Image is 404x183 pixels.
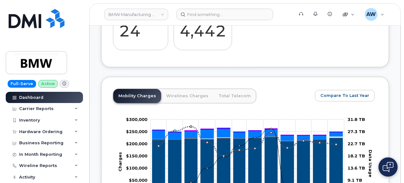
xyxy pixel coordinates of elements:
[152,128,343,140] g: Features
[348,116,365,122] tspan: 31.8 TB
[113,89,161,103] a: Mobility Charges
[383,162,393,172] img: Open chat
[176,9,273,20] input: Find something...
[348,141,365,146] tspan: 22.7 TB
[126,129,147,134] g: $0
[129,178,147,183] g: $0
[320,92,369,99] span: Compare To Last Year
[104,9,168,20] a: BMW Manufacturing Co LLC
[348,165,365,171] tspan: 13.6 TB
[338,8,359,21] div: Quicklinks
[126,116,147,122] g: $0
[126,153,147,158] g: $0
[348,153,365,158] tspan: 18.2 TB
[366,11,376,18] span: AW
[368,150,373,177] tspan: Data Usage
[348,178,362,183] tspan: 9.1 TB
[126,165,147,171] g: $0
[126,141,147,146] g: $0
[126,141,147,146] tspan: $200,000
[129,178,147,183] tspan: $50,000
[117,152,123,171] tspan: Charges
[126,116,147,122] tspan: $300,000
[161,89,213,103] a: Wirelines Charges
[315,90,375,101] button: Compare To Last Year
[119,4,162,47] a: Pending Status 24
[180,4,226,47] a: Data Conflicts 4,442
[126,165,147,171] tspan: $100,000
[348,129,365,134] tspan: 27.3 TB
[126,129,147,134] tspan: $250,000
[213,89,256,103] a: Total Telecom
[360,8,389,21] div: Alyssa Wagner
[126,153,147,158] tspan: $150,000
